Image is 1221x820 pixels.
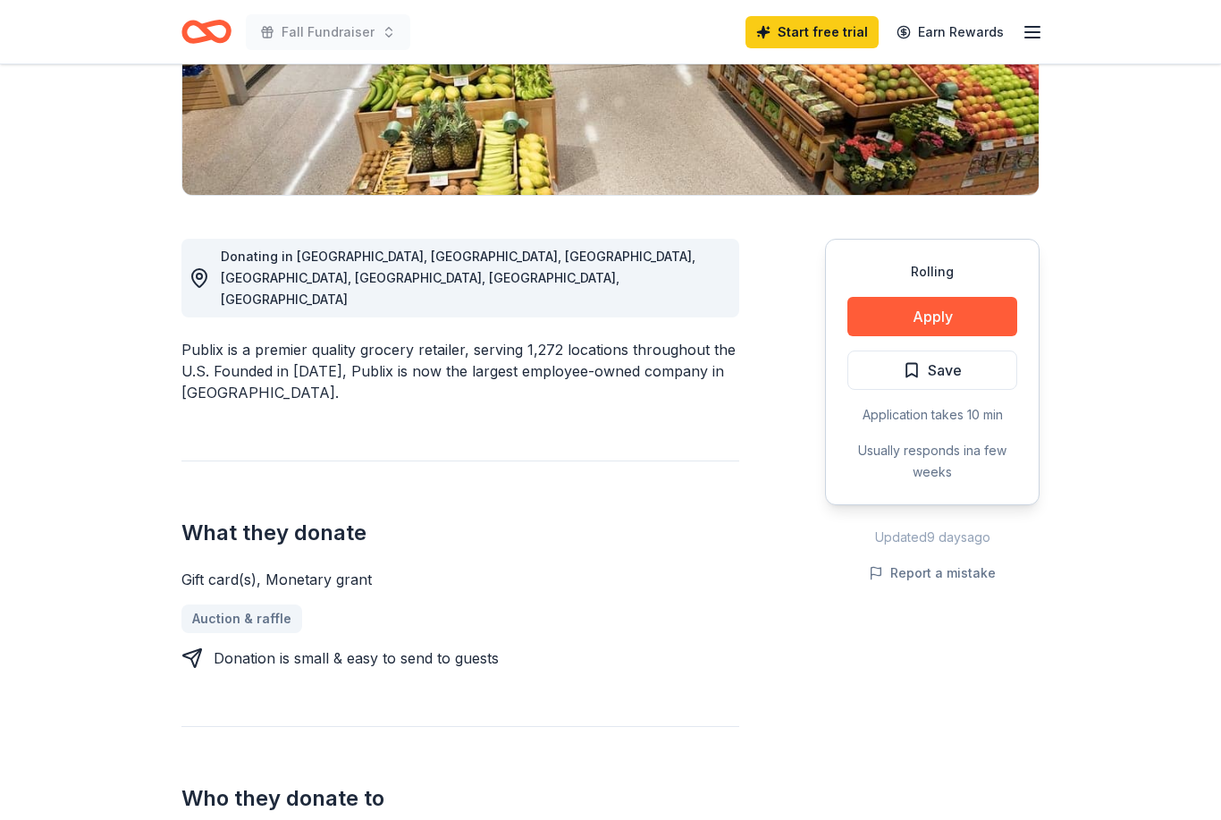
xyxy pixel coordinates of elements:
[181,605,302,634] a: Auction & raffle
[825,528,1040,549] div: Updated 9 days ago
[847,298,1017,337] button: Apply
[181,520,739,548] h2: What they donate
[214,648,499,670] div: Donation is small & easy to send to guests
[847,262,1017,283] div: Rolling
[847,441,1017,484] div: Usually responds in a few weeks
[847,405,1017,427] div: Application takes 10 min
[886,16,1015,48] a: Earn Rewards
[869,563,996,585] button: Report a mistake
[181,785,739,814] h2: Who they donate to
[928,359,962,383] span: Save
[181,570,739,591] div: Gift card(s), Monetary grant
[847,351,1017,391] button: Save
[181,340,739,404] div: Publix is a premier quality grocery retailer, serving 1,272 locations throughout the U.S. Founded...
[745,16,879,48] a: Start free trial
[282,21,375,43] span: Fall Fundraiser
[246,14,410,50] button: Fall Fundraiser
[221,249,695,308] span: Donating in [GEOGRAPHIC_DATA], [GEOGRAPHIC_DATA], [GEOGRAPHIC_DATA], [GEOGRAPHIC_DATA], [GEOGRAPH...
[181,11,232,53] a: Home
